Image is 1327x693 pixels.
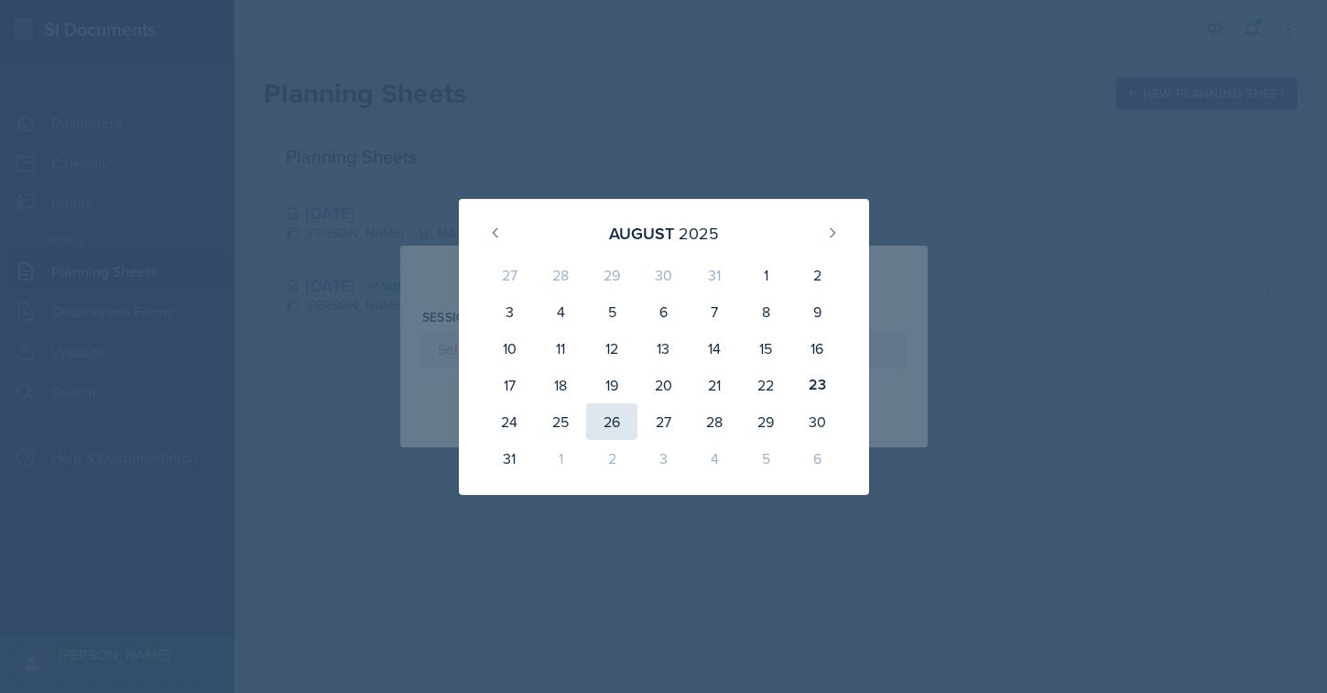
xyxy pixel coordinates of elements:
div: 5 [740,440,791,477]
div: 17 [484,367,536,403]
div: 23 [791,367,843,403]
div: 7 [689,293,740,330]
div: 11 [535,330,586,367]
div: 28 [689,403,740,440]
div: 16 [791,330,843,367]
div: 5 [586,293,637,330]
div: 31 [689,257,740,293]
div: 10 [484,330,536,367]
div: 30 [791,403,843,440]
div: 9 [791,293,843,330]
div: 13 [637,330,689,367]
div: 2025 [679,221,719,246]
div: 2 [586,440,637,477]
div: 29 [740,403,791,440]
div: 3 [484,293,536,330]
div: 1 [740,257,791,293]
div: 29 [586,257,637,293]
div: 15 [740,330,791,367]
div: 27 [484,257,536,293]
div: 30 [637,257,689,293]
div: 22 [740,367,791,403]
div: 14 [689,330,740,367]
div: 12 [586,330,637,367]
div: 4 [535,293,586,330]
div: 21 [689,367,740,403]
div: 28 [535,257,586,293]
div: August [609,221,674,246]
div: 24 [484,403,536,440]
div: 3 [637,440,689,477]
div: 6 [791,440,843,477]
div: 1 [535,440,586,477]
div: 31 [484,440,536,477]
div: 27 [637,403,689,440]
div: 26 [586,403,637,440]
div: 2 [791,257,843,293]
div: 20 [637,367,689,403]
div: 8 [740,293,791,330]
div: 6 [637,293,689,330]
div: 18 [535,367,586,403]
div: 19 [586,367,637,403]
div: 25 [535,403,586,440]
div: 4 [689,440,740,477]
